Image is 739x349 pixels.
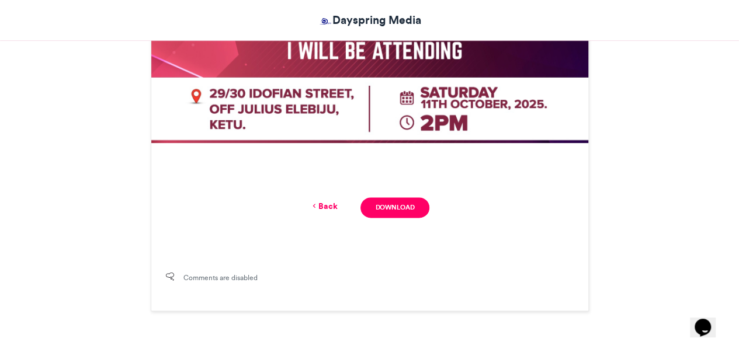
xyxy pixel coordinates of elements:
a: Back [310,200,337,212]
img: Ekklesia Robert [318,14,332,29]
a: Download [360,197,429,218]
a: Dayspring Media [318,12,421,29]
iframe: chat widget [690,302,727,337]
span: Comments are disabled [183,273,258,283]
